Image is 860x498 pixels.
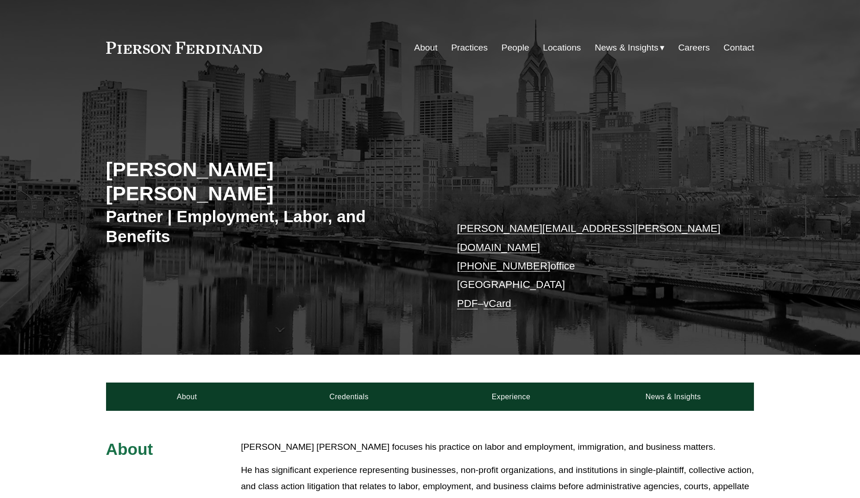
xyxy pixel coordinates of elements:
[430,383,592,410] a: Experience
[106,157,430,206] h2: [PERSON_NAME] [PERSON_NAME]
[483,298,511,309] a: vCard
[268,383,430,410] a: Credentials
[106,206,430,247] h3: Partner | Employment, Labor, and Benefits
[678,39,709,57] a: Careers
[543,39,581,57] a: Locations
[595,39,665,57] a: folder dropdown
[241,439,754,455] p: [PERSON_NAME] [PERSON_NAME] focuses his practice on labor and employment, immigration, and busine...
[451,39,488,57] a: Practices
[457,223,721,253] a: [PERSON_NAME][EMAIL_ADDRESS][PERSON_NAME][DOMAIN_NAME]
[595,40,659,56] span: News & Insights
[106,383,268,410] a: About
[414,39,437,57] a: About
[592,383,754,410] a: News & Insights
[106,440,153,458] span: About
[457,219,727,313] p: office [GEOGRAPHIC_DATA] –
[502,39,529,57] a: People
[457,298,478,309] a: PDF
[723,39,754,57] a: Contact
[457,260,551,272] a: [PHONE_NUMBER]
